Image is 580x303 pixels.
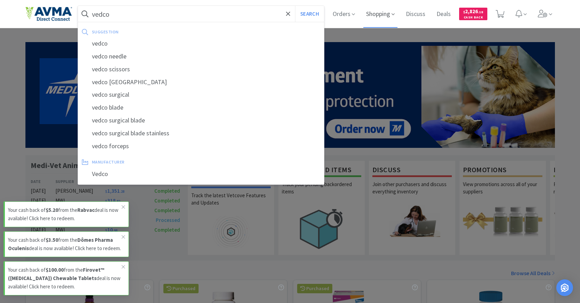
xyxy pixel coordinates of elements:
[295,6,324,22] button: Search
[463,16,483,20] span: Cash Back
[77,207,94,213] strong: Rabvac
[556,279,573,296] div: Open Intercom Messenger
[78,88,324,101] div: vedco surgical
[434,11,454,17] a: Deals
[92,26,219,37] div: suggestion
[78,6,324,22] input: Search by item, sku, manufacturer, ingredient, size...
[8,236,122,253] p: Your cash back of from the deal is now available! Click here to redeem.
[463,8,483,15] span: 2,826
[478,10,483,14] span: . 18
[46,266,64,273] strong: $100.00
[78,140,324,153] div: vedco forceps
[78,168,324,181] div: Vedco
[78,127,324,140] div: vedco surgical blade stainless
[8,266,122,291] p: Your cash back of from the deal is now available! Click here to redeem.
[459,5,487,23] a: $2,826.18Cash Back
[78,50,324,63] div: vedco needle
[78,63,324,76] div: vedco scissors
[46,237,58,243] strong: $3.50
[403,11,428,17] a: Discuss
[46,207,58,213] strong: $5.20
[78,114,324,127] div: vedco surgical blade
[463,10,465,14] span: $
[78,37,324,50] div: vedco
[78,76,324,89] div: vedco [GEOGRAPHIC_DATA]
[8,206,122,223] p: Your cash back of from the deal is now available! Click here to redeem.
[25,7,72,21] img: e4e33dab9f054f5782a47901c742baa9_102.png
[92,157,222,167] div: manufacturer
[78,101,324,114] div: vedco blade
